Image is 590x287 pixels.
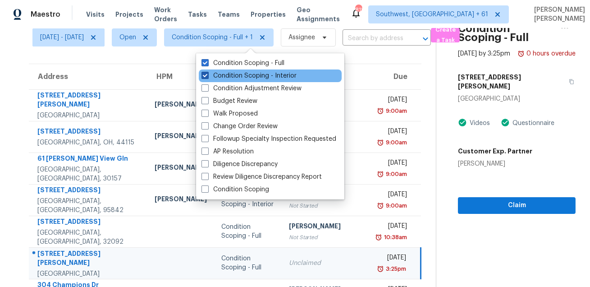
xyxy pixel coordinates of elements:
[201,97,257,106] label: Budget Review
[37,249,140,269] div: [STREET_ADDRESS][PERSON_NAME]
[458,159,532,168] div: [PERSON_NAME]
[375,233,382,242] img: Overdue Alarm Icon
[40,33,84,42] span: [DATE] - [DATE]
[467,119,490,128] div: Videos
[37,91,140,111] div: [STREET_ADDRESS][PERSON_NAME]
[201,71,297,80] label: Condition Scoping - Interior
[379,95,407,106] div: [DATE]
[419,32,432,45] button: Open
[458,197,576,214] button: Claim
[377,138,384,147] img: Overdue Alarm Icon
[201,109,258,118] label: Walk Proposed
[379,127,407,138] div: [DATE]
[297,5,340,23] span: Geo Assignments
[201,59,284,68] label: Condition Scoping - Full
[458,94,576,103] div: [GEOGRAPHIC_DATA]
[37,138,140,147] div: [GEOGRAPHIC_DATA], OH, 44115
[31,10,60,19] span: Maestro
[377,264,384,273] img: Overdue Alarm Icon
[155,100,207,111] div: [PERSON_NAME]
[355,5,361,14] div: 818
[377,170,384,179] img: Overdue Alarm Icon
[221,222,274,241] div: Condition Scoping - Full
[384,264,406,273] div: 3:25pm
[525,49,576,58] div: 0 hours overdue
[86,10,105,19] span: Visits
[37,197,140,215] div: [GEOGRAPHIC_DATA], [GEOGRAPHIC_DATA], 95842
[431,28,460,42] button: Create a Task
[37,228,140,246] div: [GEOGRAPHIC_DATA], [GEOGRAPHIC_DATA], 32092
[379,222,407,233] div: [DATE]
[201,84,302,93] label: Condition Adjustment Review
[155,163,207,174] div: [PERSON_NAME]
[201,147,254,156] label: AP Resolution
[37,111,140,120] div: [GEOGRAPHIC_DATA]
[221,254,274,272] div: Condition Scoping - Full
[29,64,147,89] th: Address
[37,185,140,197] div: [STREET_ADDRESS]
[37,127,140,138] div: [STREET_ADDRESS]
[188,11,207,18] span: Tasks
[458,24,554,42] h2: Condition Scoping - Full
[218,10,240,19] span: Teams
[154,5,177,23] span: Work Orders
[376,10,488,19] span: Southwest, [GEOGRAPHIC_DATA] + 61
[201,134,336,143] label: Followup Specialty Inspection Requested
[155,194,207,206] div: [PERSON_NAME]
[384,138,407,147] div: 9:00am
[458,147,532,156] h5: Customer Exp. Partner
[377,106,384,116] img: Overdue Alarm Icon
[289,259,365,268] div: Unclaimed
[384,170,407,179] div: 9:00am
[458,49,510,58] div: [DATE] by 3:25pm
[377,201,384,210] img: Overdue Alarm Icon
[379,158,407,170] div: [DATE]
[384,106,407,116] div: 9:00am
[155,131,207,143] div: [PERSON_NAME]
[201,160,278,169] label: Diligence Discrepancy
[531,5,585,23] span: [PERSON_NAME] [PERSON_NAME]
[458,118,467,127] img: Artifact Present Icon
[201,185,269,194] label: Condition Scoping
[458,73,563,91] h5: [STREET_ADDRESS][PERSON_NAME]
[465,200,568,211] span: Claim
[510,119,554,128] div: Questionnaire
[563,69,576,94] button: Copy Address
[147,64,214,89] th: HPM
[289,233,365,242] div: Not Started
[221,191,274,209] div: Condition Scoping - Interior
[172,33,253,42] span: Condition Scoping - Full + 1
[382,233,407,242] div: 10:38am
[119,33,136,42] span: Open
[201,172,322,181] label: Review Diligence Discrepancy Report
[37,269,140,278] div: [GEOGRAPHIC_DATA]
[343,32,406,46] input: Search by address
[37,217,140,228] div: [STREET_ADDRESS]
[384,201,407,210] div: 9:00am
[251,10,286,19] span: Properties
[288,33,315,42] span: Assignee
[37,154,140,165] div: 61 [PERSON_NAME] View Gln
[201,122,278,131] label: Change Order Review
[372,64,421,89] th: Due
[289,222,365,233] div: [PERSON_NAME]
[289,201,365,210] div: Not Started
[379,253,407,264] div: [DATE]
[517,49,525,58] img: Overdue Alarm Icon
[379,190,407,201] div: [DATE]
[435,25,455,46] span: Create a Task
[115,10,143,19] span: Projects
[37,165,140,183] div: [GEOGRAPHIC_DATA], [GEOGRAPHIC_DATA], 30157
[501,118,510,127] img: Artifact Present Icon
